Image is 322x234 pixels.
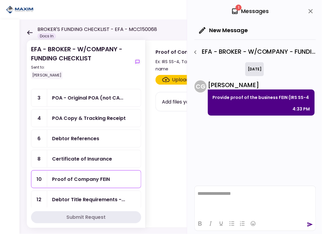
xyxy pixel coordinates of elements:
[195,219,205,228] button: Bold
[31,211,141,223] button: Submit Request
[195,186,316,216] iframe: Rich Text Area
[67,214,106,221] div: Submit Request
[194,80,207,93] div: C G
[306,6,316,16] button: close
[52,196,125,203] div: Debtor Title Requirements - Proof of IRP or Exemption
[237,219,248,228] button: Numbered list
[236,5,242,11] span: 1
[52,155,112,163] div: Certificate of Insurance
[227,219,237,228] button: Bullet list
[31,45,131,79] div: EFA - BROKER - W/COMPANY - FUNDING CHECKLIST
[208,80,315,90] div: [PERSON_NAME]
[52,114,126,122] div: POA Copy & Tracking Receipt
[31,130,47,147] div: 6
[31,65,131,70] div: Sent to:
[205,219,216,228] button: Italic
[52,135,99,142] div: Debtor References
[156,48,261,56] div: Proof of Company FEIN
[52,94,123,102] div: POA - Original POA (not CA or GA)
[31,89,141,107] a: 3POA - Original POA (not CA or GA)
[162,98,266,106] div: Add files you've already uploaded to My AIO
[31,191,47,208] div: 12
[212,94,310,101] p: Provide proof of the business FEIN (IRS SS-4
[6,5,33,14] img: Partner icon
[245,62,264,76] div: [DATE]
[156,75,216,85] span: Click here to upload the required document
[31,191,141,209] a: 12Debtor Title Requirements - Proof of IRP or Exemption
[31,171,47,188] div: 10
[37,33,56,39] div: Docs In
[190,47,316,57] div: EFA - BROKER - W/COMPANY - FUNDING CHECKLIST - Proof of Company FEIN
[31,109,141,127] a: 4POA Copy & Tracking Receipt
[31,89,47,107] div: 3
[194,22,253,38] button: New Message
[134,58,141,66] button: show-messages
[216,219,226,228] button: Underline
[31,150,141,168] a: 8Certificate of Insurance
[31,71,63,79] div: [PERSON_NAME]
[31,170,141,188] a: 10Proof of Company FEIN
[307,222,313,228] button: send
[231,7,269,16] div: Messages
[31,110,47,127] div: 4
[52,175,110,183] div: Proof of Company FEIN
[37,26,157,33] h1: BROKER'S FUNDING CHECKLIST - EFA - MCC150068
[172,76,210,83] div: Upload New File
[31,150,47,168] div: 8
[145,40,310,228] div: Proof of Company FEINEx: IRS SS-4, Tax returns under proper business nameshow-messagesClick here ...
[248,219,258,228] button: Emojis
[31,130,141,148] a: 6Debtor References
[293,105,310,113] div: 4:33 PM
[156,58,261,73] div: Ex: IRS SS-4, Tax returns under proper business name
